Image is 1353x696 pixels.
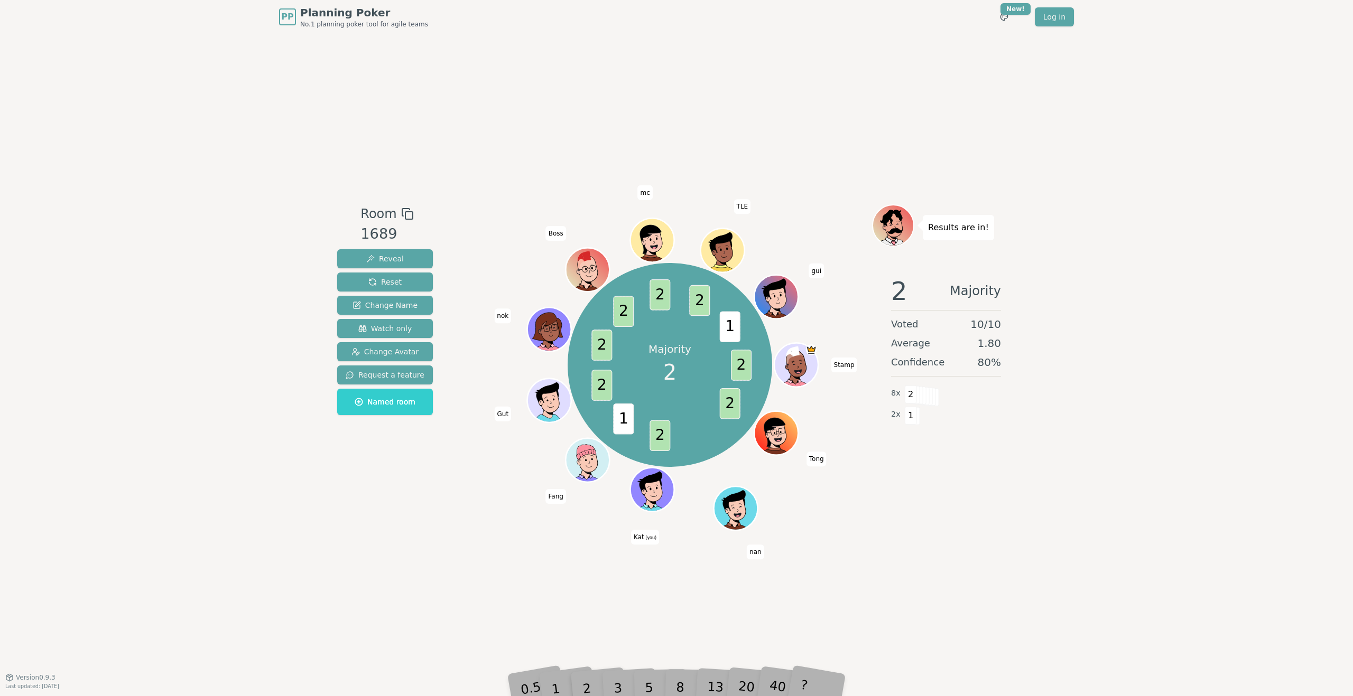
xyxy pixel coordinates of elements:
span: Version 0.9.3 [16,673,55,682]
button: Version0.9.3 [5,673,55,682]
span: Reset [368,277,402,287]
span: 1.80 [977,336,1001,351]
button: Click to change your avatar [632,469,673,510]
span: Click to change your name [494,407,511,421]
span: 2 [650,279,670,311]
span: Average [891,336,930,351]
span: 2 [613,296,634,327]
span: Voted [891,317,919,332]
p: Majority [648,342,691,356]
button: Reset [337,272,433,291]
span: Click to change your name [637,185,652,200]
span: Confidence [891,355,944,370]
span: (you) [644,535,657,540]
span: Watch only [358,323,412,334]
button: Change Avatar [337,342,433,361]
span: 8 x [891,388,901,399]
button: New! [995,7,1014,26]
span: Named room [355,397,415,407]
span: 2 [891,278,907,304]
span: Click to change your name [747,544,764,559]
a: PPPlanning PokerNo.1 planning poker tool for agile teams [279,5,428,29]
span: Click to change your name [545,489,566,504]
a: Log in [1035,7,1074,26]
span: Click to change your name [546,226,566,241]
button: Named room [337,389,433,415]
p: Results are in! [928,220,989,235]
span: Click to change your name [809,264,824,278]
button: Change Name [337,296,433,315]
span: 1 [613,403,634,434]
span: Reveal [366,253,404,264]
span: 2 [650,420,670,451]
span: Change Avatar [351,346,419,357]
span: No.1 planning poker tool for agile teams [300,20,428,29]
span: Room [360,204,396,223]
span: Click to change your name [807,452,827,466]
span: 2 [719,388,740,419]
span: Click to change your name [831,358,857,372]
span: Click to change your name [494,308,511,323]
button: Watch only [337,319,433,338]
span: 2 [591,370,612,401]
span: 2 [689,285,710,316]
span: 80 % [978,355,1001,370]
span: 2 x [891,409,901,420]
span: Click to change your name [734,199,751,214]
div: 1689 [360,223,413,245]
span: Click to change your name [631,530,659,544]
span: Stamp is the host [805,344,817,355]
span: 10 / 10 [970,317,1001,332]
span: 2 [591,330,612,361]
button: Request a feature [337,365,433,384]
div: New! [1000,3,1031,15]
button: Reveal [337,249,433,268]
span: Last updated: [DATE] [5,683,59,689]
span: 2 [731,350,752,381]
span: Request a feature [346,370,424,380]
span: 2 [905,385,917,403]
span: PP [281,11,293,23]
span: 1 [905,407,917,425]
span: Change Name [353,300,418,311]
span: 1 [719,311,740,342]
span: Majority [950,278,1001,304]
span: 2 [663,356,676,388]
span: Planning Poker [300,5,428,20]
